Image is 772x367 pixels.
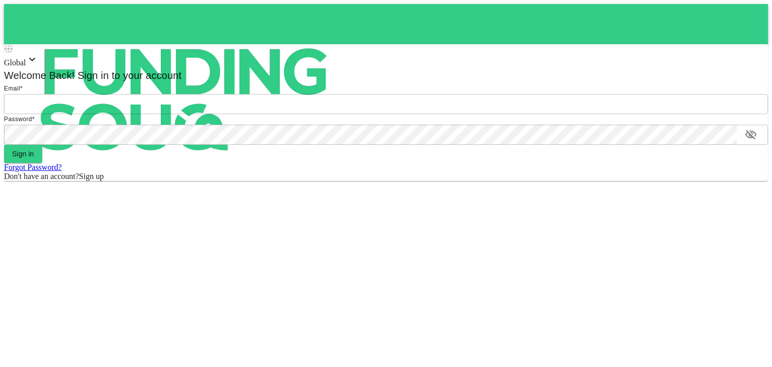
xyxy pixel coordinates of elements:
input: email [4,94,768,114]
span: Sign up [79,172,104,180]
span: Welcome Back! [4,70,75,81]
button: Sign in [4,145,42,163]
span: Email [4,85,20,92]
img: logo [4,4,366,195]
span: Sign in to your account [75,70,182,81]
a: Forgot Password? [4,163,62,171]
span: Don't have an account? [4,172,79,180]
div: Global [4,53,768,67]
span: Password [4,116,32,123]
a: logo [4,4,768,44]
input: password [4,125,737,145]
